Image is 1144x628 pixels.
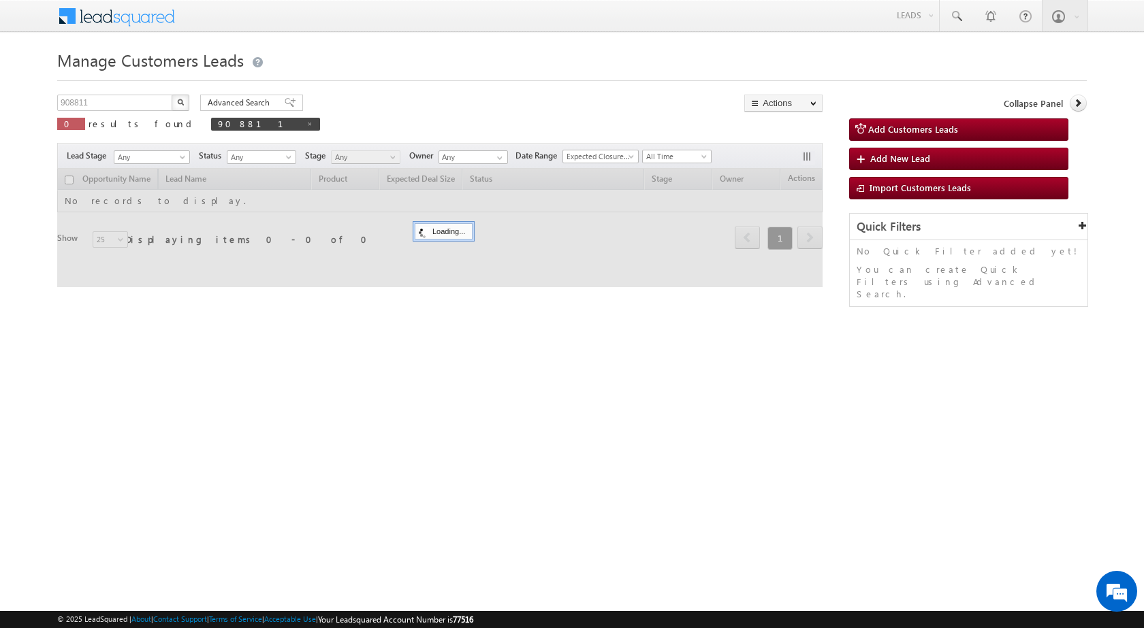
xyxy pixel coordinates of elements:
[857,263,1081,300] p: You can create Quick Filters using Advanced Search.
[199,150,227,162] span: Status
[332,151,396,163] span: Any
[208,97,274,109] span: Advanced Search
[209,614,262,623] a: Terms of Service
[131,614,151,623] a: About
[67,150,112,162] span: Lead Stage
[89,118,197,129] span: results found
[643,150,708,163] span: All Time
[515,150,562,162] span: Date Range
[331,150,400,164] a: Any
[490,151,507,165] a: Show All Items
[218,118,300,129] span: 908811
[642,150,712,163] a: All Time
[744,95,823,112] button: Actions
[870,152,930,164] span: Add New Lead
[153,614,207,623] a: Contact Support
[227,150,296,164] a: Any
[305,150,331,162] span: Stage
[870,182,971,193] span: Import Customers Leads
[415,223,473,239] div: Loading...
[57,613,473,626] span: © 2025 LeadSquared | | | | |
[177,99,184,105] img: Search
[439,150,508,164] input: Type to Search
[64,118,78,129] span: 0
[227,151,292,163] span: Any
[114,150,190,164] a: Any
[114,151,185,163] span: Any
[318,614,473,625] span: Your Leadsquared Account Number is
[57,49,244,71] span: Manage Customers Leads
[563,150,634,163] span: Expected Closure Date
[850,214,1087,240] div: Quick Filters
[409,150,439,162] span: Owner
[453,614,473,625] span: 77516
[264,614,316,623] a: Acceptable Use
[868,123,958,135] span: Add Customers Leads
[562,150,639,163] a: Expected Closure Date
[857,245,1081,257] p: No Quick Filter added yet!
[1004,97,1063,110] span: Collapse Panel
